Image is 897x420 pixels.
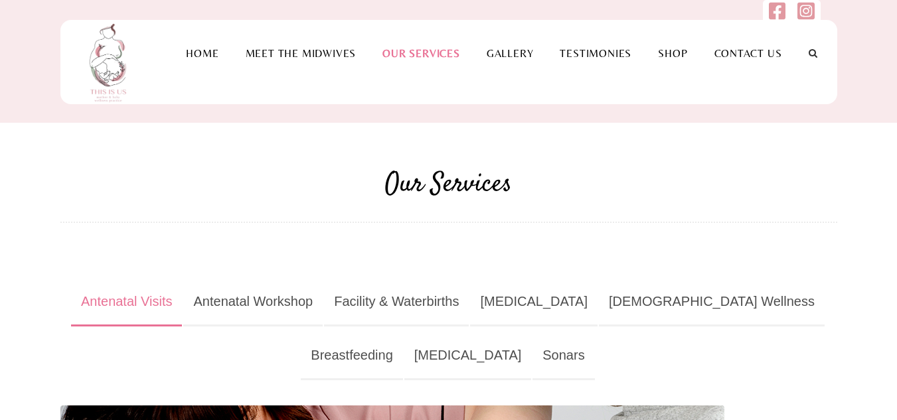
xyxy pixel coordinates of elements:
[797,9,814,24] a: Follow us on Instagram
[80,20,140,104] img: This is us practice
[645,47,700,60] a: Shop
[404,332,532,380] a: [MEDICAL_DATA]
[546,47,645,60] a: Testimonies
[599,278,825,326] a: [DEMOGRAPHIC_DATA] Wellness
[301,332,402,380] a: Breastfeeding
[183,278,323,326] a: Antenatal Workshop
[369,47,473,60] a: Our Services
[173,47,232,60] a: Home
[797,1,814,21] img: instagram-square.svg
[324,278,469,326] a: Facility & Waterbirths
[71,278,183,326] a: Antenatal Visits
[532,332,594,380] a: Sonars
[473,47,547,60] a: Gallery
[470,278,598,326] a: [MEDICAL_DATA]
[232,47,370,60] a: Meet the Midwives
[60,166,837,204] h2: Our Services
[701,47,795,60] a: Contact Us
[769,1,785,21] img: facebook-square.svg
